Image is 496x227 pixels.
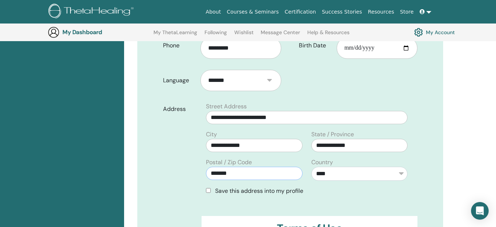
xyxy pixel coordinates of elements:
[471,202,489,220] div: Open Intercom Messenger
[62,29,136,36] h3: My Dashboard
[215,187,303,195] span: Save this address into my profile
[224,5,282,19] a: Courses & Seminars
[206,102,247,111] label: Street Address
[397,5,417,19] a: Store
[261,29,300,41] a: Message Center
[319,5,365,19] a: Success Stories
[365,5,397,19] a: Resources
[311,130,354,139] label: State / Province
[206,158,252,167] label: Postal / Zip Code
[153,29,197,41] a: My ThetaLearning
[311,158,333,167] label: Country
[48,4,136,20] img: logo.png
[204,29,227,41] a: Following
[158,39,201,53] label: Phone
[414,26,423,39] img: cog.svg
[307,29,350,41] a: Help & Resources
[414,26,455,39] a: My Account
[282,5,319,19] a: Certification
[234,29,254,41] a: Wishlist
[293,39,337,53] label: Birth Date
[158,73,201,87] label: Language
[206,130,217,139] label: City
[203,5,224,19] a: About
[158,102,202,116] label: Address
[48,26,59,38] img: generic-user-icon.jpg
